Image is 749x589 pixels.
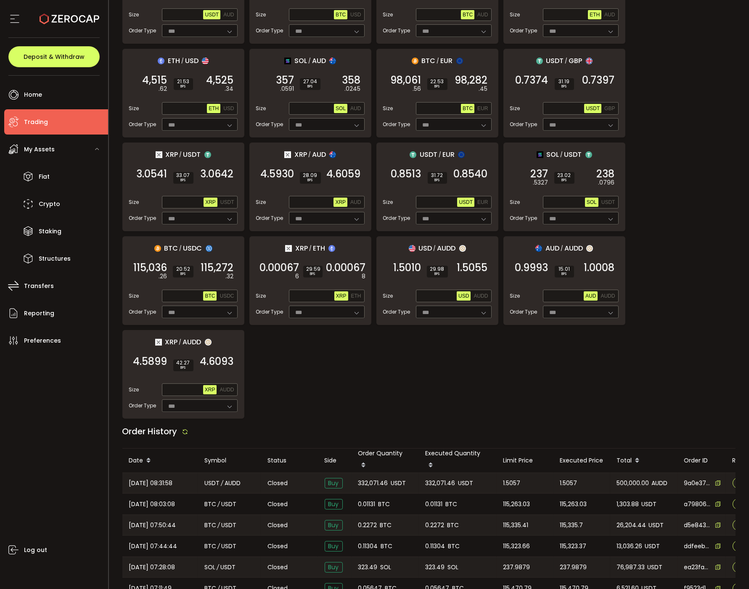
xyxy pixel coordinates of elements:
span: 115,272 [201,264,234,272]
span: Size [256,105,266,112]
span: AUDD [474,293,488,299]
span: 332,071.46 [358,478,388,488]
span: BTC [164,243,178,254]
img: eur_portfolio.svg [458,151,465,158]
span: AUD [585,293,596,299]
span: EUR [441,55,453,66]
button: USDT [219,198,236,207]
span: 1.0008 [584,264,615,272]
span: BTC [336,12,346,18]
button: ETH [588,10,601,19]
span: XRP [205,199,216,205]
span: Order Type [383,214,410,222]
div: Total [610,454,678,468]
span: 4,515 [143,76,167,85]
span: 1.5010 [394,264,421,272]
span: 238 [597,170,615,178]
span: Size [129,386,139,394]
button: USDT [584,104,601,113]
img: zuPXiwguUFiBOIQyqLOiXsnnNitlx7q4LCwEbLHADjIpTka+Lip0HH8D0VTrd02z+wEAAAAASUVORK5CYII= [205,339,212,346]
span: EUR [477,106,488,111]
span: Size [383,105,393,112]
span: Size [129,11,139,18]
span: 42.27 [177,360,190,365]
i: BPS [430,272,445,277]
em: / [439,151,441,158]
em: / [181,57,184,65]
div: Limit Price [497,456,553,465]
em: .56 [413,85,421,93]
span: USDT [458,478,473,488]
span: BTC [463,106,473,111]
span: USD [419,243,432,254]
img: aud_portfolio.svg [535,245,542,252]
button: XRP [204,198,217,207]
span: Transfers [24,280,54,292]
span: Order Type [510,308,537,316]
span: Order Type [129,308,156,316]
span: Buy [325,541,343,552]
span: SOL [336,106,346,111]
span: Preferences [24,335,61,347]
button: Deposit & Withdraw [8,46,100,67]
div: Executed Price [553,456,610,465]
button: AUD [476,10,490,19]
span: USDT [183,149,201,160]
span: Order History [122,425,177,437]
span: 237 [531,170,548,178]
em: / [565,57,568,65]
span: Trading [24,116,48,128]
span: BTC [445,499,457,509]
span: USDT [601,199,615,205]
span: Fiat [39,171,50,183]
i: BPS [177,365,190,370]
span: BTC [463,12,473,18]
img: gbp_portfolio.svg [586,58,593,64]
button: EUR [476,198,490,207]
em: / [434,245,436,252]
button: USDT [457,198,474,207]
span: 1,303.88 [617,499,639,509]
span: 0.01131 [358,499,376,509]
img: xrp_portfolio.png [155,339,162,346]
span: Order Type [129,121,156,128]
div: Order ID [678,456,726,465]
span: Size [510,292,520,300]
img: btc_portfolio.svg [412,58,418,64]
em: / [437,57,439,65]
button: SOL [585,198,598,207]
button: BTC [334,10,347,19]
button: AUD [603,10,617,19]
span: 4.5930 [261,170,294,178]
img: btc_portfolio.svg [154,245,161,252]
span: 15.01 [558,267,571,272]
button: SOL [334,104,347,113]
span: 98,282 [455,76,488,85]
span: XRP [294,149,307,160]
span: 1.5057 [503,478,521,488]
span: 0.00067 [260,264,299,272]
span: AUDD [564,243,583,254]
img: zuPXiwguUFiBOIQyqLOiXsnnNitlx7q4LCwEbLHADjIpTka+Lip0HH8D0VTrd02z+wEAAAAASUVORK5CYII= [586,245,593,252]
button: USD [349,10,363,19]
div: Side [318,456,352,465]
span: Size [129,292,139,300]
span: 23.02 [558,173,571,178]
i: BPS [176,272,190,277]
button: XRP [333,198,347,207]
span: Buy [325,499,343,510]
span: XRP [165,337,178,347]
span: 358 [342,76,361,85]
span: XRP [166,149,178,160]
button: BTC [461,10,474,19]
span: USDT [205,478,220,488]
button: USDT [600,198,617,207]
span: Size [256,198,266,206]
em: / [180,245,182,252]
span: Size [383,198,393,206]
span: USDT [564,149,582,160]
span: 0.2272 [426,520,445,530]
em: / [308,151,311,158]
span: XRP [335,199,346,205]
span: USDT [649,520,664,530]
